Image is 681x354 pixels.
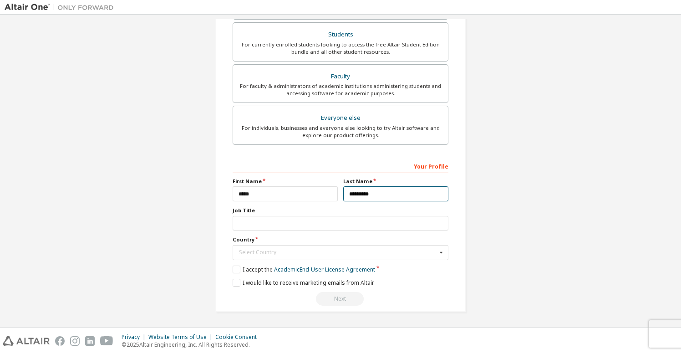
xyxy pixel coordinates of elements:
[122,333,148,341] div: Privacy
[274,266,375,273] a: Academic End-User License Agreement
[233,178,338,185] label: First Name
[148,333,215,341] div: Website Terms of Use
[343,178,448,185] label: Last Name
[239,82,442,97] div: For faculty & administrators of academic institutions administering students and accessing softwa...
[233,159,448,173] div: Your Profile
[233,236,448,243] label: Country
[239,124,442,139] div: For individuals, businesses and everyone else looking to try Altair software and explore our prod...
[239,70,442,83] div: Faculty
[215,333,262,341] div: Cookie Consent
[233,279,374,287] label: I would like to receive marketing emails from Altair
[122,341,262,349] p: © 2025 Altair Engineering, Inc. All Rights Reserved.
[239,28,442,41] div: Students
[233,207,448,214] label: Job Title
[233,292,448,306] div: Read and acccept EULA to continue
[55,336,65,346] img: facebook.svg
[100,336,113,346] img: youtube.svg
[3,336,50,346] img: altair_logo.svg
[85,336,95,346] img: linkedin.svg
[239,250,437,255] div: Select Country
[239,112,442,124] div: Everyone else
[5,3,118,12] img: Altair One
[70,336,80,346] img: instagram.svg
[239,41,442,56] div: For currently enrolled students looking to access the free Altair Student Edition bundle and all ...
[233,266,375,273] label: I accept the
